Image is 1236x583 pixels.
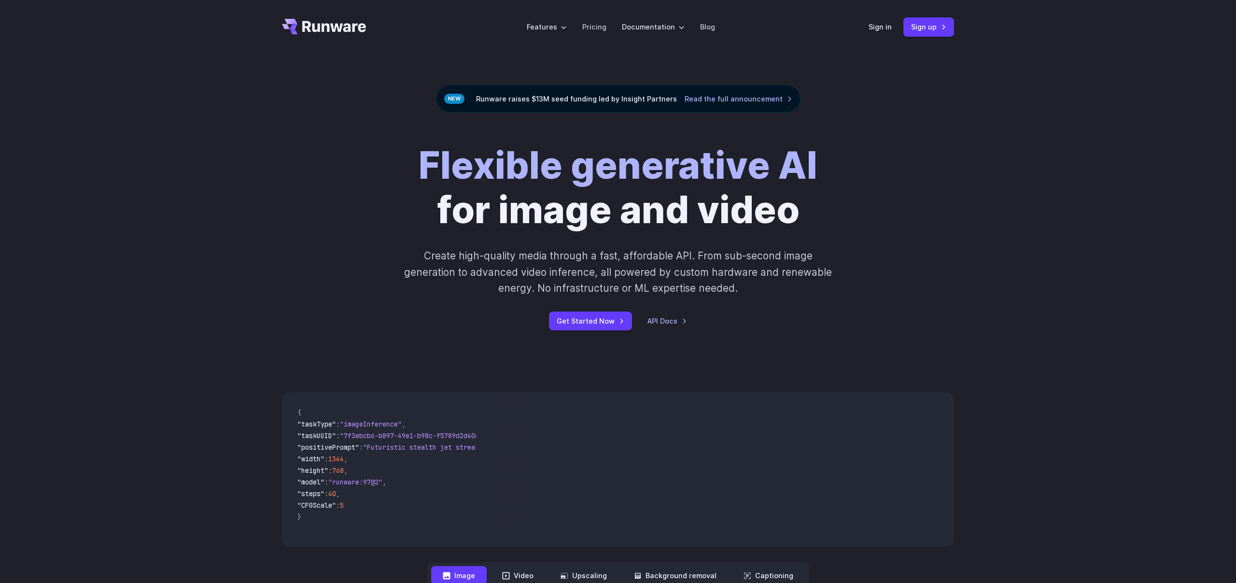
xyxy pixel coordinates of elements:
a: Sign up [903,17,954,36]
span: : [359,443,363,452]
span: : [336,431,340,440]
span: "7f3ebcb6-b897-49e1-b98c-f5789d2d40d7" [340,431,487,440]
span: "width" [297,455,324,463]
span: : [324,489,328,498]
span: "taskUUID" [297,431,336,440]
span: , [336,489,340,498]
a: Sign in [869,21,892,32]
label: Features [527,21,567,32]
span: , [382,478,386,486]
span: : [336,501,340,510]
span: "runware:97@2" [328,478,382,486]
p: Create high-quality media through a fast, affordable API. From sub-second image generation to adv... [403,248,833,296]
div: Runware raises $13M seed funding led by Insight Partners [436,85,801,113]
a: Get Started Now [549,312,632,330]
span: { [297,408,301,417]
span: "model" [297,478,324,486]
label: Documentation [622,21,685,32]
strong: Flexible generative AI [419,143,817,188]
span: : [328,466,332,475]
span: } [297,512,301,521]
a: Go to / [282,19,366,34]
a: API Docs [647,315,687,327]
span: "CFGScale" [297,501,336,510]
span: : [324,478,328,486]
h1: for image and video [419,143,817,232]
span: 40 [328,489,336,498]
span: "positivePrompt" [297,443,359,452]
a: Read the full announcement [685,93,792,104]
span: , [402,420,406,428]
span: 1344 [328,455,344,463]
span: "steps" [297,489,324,498]
span: "Futuristic stealth jet streaking through a neon-lit cityscape with glowing purple exhaust" [363,443,715,452]
span: 5 [340,501,344,510]
span: , [344,466,348,475]
span: "taskType" [297,420,336,428]
span: 768 [332,466,344,475]
span: "imageInference" [340,420,402,428]
span: "height" [297,466,328,475]
span: : [324,455,328,463]
a: Pricing [582,21,606,32]
span: , [344,455,348,463]
span: : [336,420,340,428]
a: Blog [700,21,715,32]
